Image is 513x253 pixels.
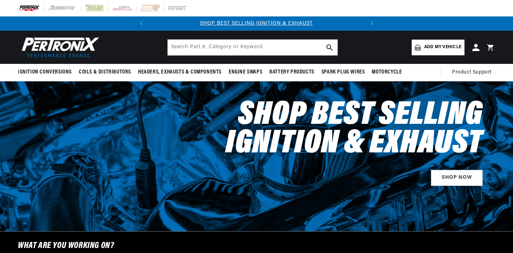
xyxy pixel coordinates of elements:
a: SHOP BEST SELLING IGNITION & EXHAUST [200,21,313,26]
button: Translation missing: en.sections.announcements.next_announcement [365,16,379,31]
summary: Headers, Exhausts & Components [134,64,225,81]
h2: Shop Best Selling Ignition & Exhaust [178,101,483,158]
summary: Spark Plug Wires [318,64,369,81]
div: 1 of 2 [148,20,365,27]
span: Coils & Distributors [79,69,131,76]
span: Engine Swaps [229,69,262,76]
span: Headers, Exhausts & Components [138,69,222,76]
button: search button [322,40,337,55]
img: Pertronix [18,35,100,60]
summary: Motorcycle [368,64,405,81]
span: Product Support [452,69,492,76]
summary: Coils & Distributors [75,64,134,81]
summary: Battery Products [266,64,318,81]
summary: Product Support [452,64,495,81]
input: Search Part #, Category or Keyword [168,40,337,55]
span: Add my vehicle [424,44,461,51]
summary: Engine Swaps [225,64,266,81]
summary: Ignition Conversions [18,64,75,81]
span: Spark Plug Wires [321,69,365,76]
span: Battery Products [269,69,314,76]
button: Translation missing: en.sections.announcements.previous_announcement [134,16,148,31]
span: Ignition Conversions [18,69,72,76]
a: Add my vehicle [412,40,464,55]
span: Motorcycle [372,69,402,76]
a: SHOP NOW [431,170,483,186]
div: Announcement [148,20,365,27]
